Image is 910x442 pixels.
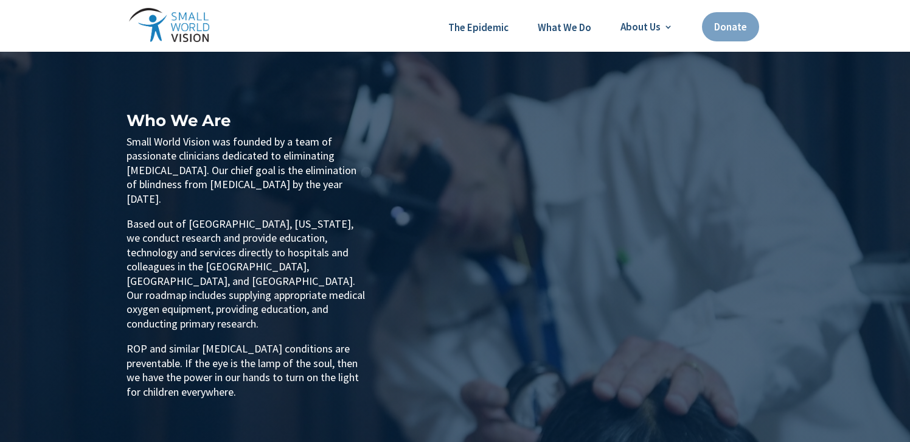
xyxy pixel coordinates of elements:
p: ROP and similar [MEDICAL_DATA] conditions are preventable. If the eye is the lamp of the soul, th... [127,342,367,399]
p: Small World Vision was founded by a team of passionate clinicians dedicated to eliminating [MEDIC... [127,135,367,217]
img: Small World Vision [129,8,209,42]
a: Donate [702,12,759,41]
p: Based out of [GEOGRAPHIC_DATA], [US_STATE], we conduct research and provide education, technology... [127,217,367,342]
a: What We Do [538,20,591,36]
a: About Us [620,21,673,32]
a: The Epidemic [448,20,509,36]
h1: Who We Are [127,113,367,135]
